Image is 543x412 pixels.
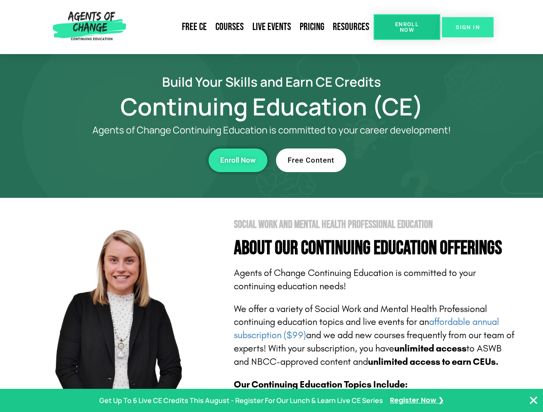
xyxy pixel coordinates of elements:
h1: Continuing Education (CE) [27,97,517,116]
span: Enroll Now [220,157,256,164]
nav: Menu [129,17,374,37]
a: Free Content [276,148,346,172]
a: Enroll Now [209,148,267,172]
a: Live Events [248,17,295,37]
a: Resources [328,17,374,37]
a: Pricing [295,17,328,37]
h4: About Our Continuing Education Offerings [234,239,517,258]
span: SIGN IN [456,24,480,30]
p: Get Up To 6 Live CE Credits This August - Register For Our Lunch & Learn Live CE Series [99,394,383,407]
b: unlimited access to earn CEUs. [368,356,499,367]
h2: Build Your Skills and Earn CE Credits [27,76,517,88]
span: Agents of Change Continuing Education is committed to your continuing education needs! [234,267,476,292]
a: Enroll Now [374,14,440,40]
h2: Social Work and Mental Health Professional Education [234,219,517,230]
a: Free CE [178,17,211,37]
a: SIGN IN [442,17,494,37]
p: Agents of Change Continuing Education is committed to your career development! [61,125,482,136]
a: Courses [211,17,248,37]
b: Our Continuing Education Topics Include: [234,379,408,390]
button: Close Banner [528,395,539,406]
b: unlimited access [394,343,466,354]
span: Free Content [288,157,334,164]
a: Register Now ❯ [390,394,444,407]
p: We offer a variety of Social Work and Mental Health Professional continuing education topics and ... [234,303,517,369]
span: Enroll Now [387,21,426,33]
